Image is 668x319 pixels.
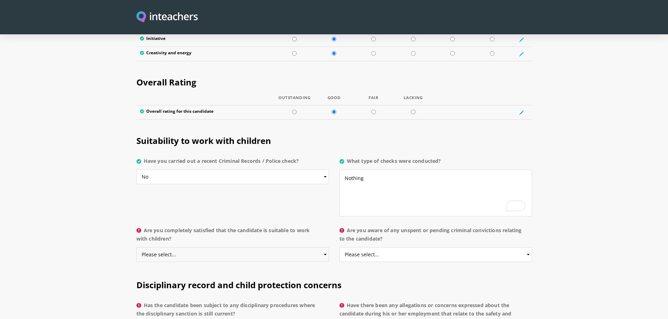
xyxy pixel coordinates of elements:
[140,109,271,116] label: Overall rating for this candidate
[136,11,198,23] img: Inteachers
[136,157,329,169] label: Have you carried out a recent Criminal Records / Police check?
[136,135,271,146] span: Suitability to work with children
[339,169,532,216] textarea: To enrich screen reader interactions, please activate Accessibility in Grammarly extension settings
[354,96,393,105] th: Fair
[136,11,198,23] a: Visit this site's homepage
[339,157,532,169] label: What type of checks were conducted?
[136,226,329,247] label: Are you completely satisfied that the candidate is suitable to work with children?
[393,96,433,105] th: Lacking
[140,50,271,57] label: Creativity and energy
[136,76,196,88] span: Overall Rating
[136,279,342,291] span: Disciplinary record and child protection concerns
[314,96,354,105] th: Good
[140,36,271,43] label: Initiative
[339,226,532,247] label: Are you aware of any unspent or pending criminal convictions relating to the candidate?
[275,96,314,105] th: Outstanding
